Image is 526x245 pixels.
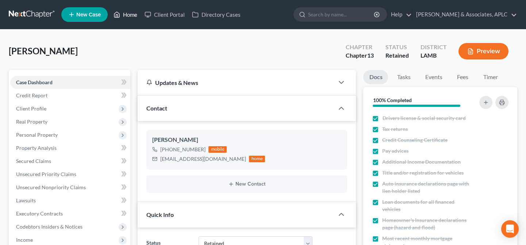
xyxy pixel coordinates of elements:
[10,89,130,102] a: Credit Report
[9,46,78,56] span: [PERSON_NAME]
[10,155,130,168] a: Secured Claims
[16,145,57,151] span: Property Analysis
[188,8,244,21] a: Directory Cases
[16,132,58,138] span: Personal Property
[419,70,448,84] a: Events
[10,207,130,220] a: Executory Contracts
[421,51,447,60] div: LAMB
[16,197,36,203] span: Lawsuits
[110,8,141,21] a: Home
[16,237,33,243] span: Income
[346,43,374,51] div: Chapter
[16,105,46,112] span: Client Profile
[10,194,130,207] a: Lawsuits
[391,70,416,84] a: Tasks
[10,76,130,89] a: Case Dashboard
[382,180,472,195] span: Auto insurance declarations page with lien holder listed
[421,43,447,51] div: District
[16,92,47,98] span: Credit Report
[382,158,461,166] span: Additional Income Documentation
[363,70,388,84] a: Docs
[387,8,412,21] a: Help
[10,181,130,194] a: Unsecured Nonpriority Claims
[152,136,341,144] div: [PERSON_NAME]
[16,171,76,177] span: Unsecured Priority Claims
[160,146,206,153] div: [PHONE_NUMBER]
[458,43,508,59] button: Preview
[382,136,448,144] span: Credit Counseling Certificate
[501,220,519,238] div: Open Intercom Messenger
[10,141,130,155] a: Property Analysis
[477,70,503,84] a: Timer
[16,118,47,125] span: Real Property
[382,217,472,231] span: Homeowner's Insurance declarations page (hazard and flood)
[382,169,464,176] span: Title and/or registration for vehicles
[76,12,101,17] span: New Case
[382,125,408,133] span: Tax returns
[451,70,474,84] a: Fees
[146,105,167,112] span: Contact
[16,79,53,85] span: Case Dashboard
[16,184,86,190] span: Unsecured Nonpriority Claims
[382,198,472,213] span: Loan documents for all financed vehicles
[385,43,409,51] div: Status
[385,51,409,60] div: Retained
[208,146,227,153] div: mobile
[16,210,63,217] span: Executory Contracts
[160,155,246,163] div: [EMAIL_ADDRESS][DOMAIN_NAME]
[373,97,411,103] strong: 100% Completed
[308,8,375,21] input: Search by name...
[10,168,130,181] a: Unsecured Priority Claims
[16,158,51,164] span: Secured Claims
[16,223,82,230] span: Codebtors Insiders & Notices
[412,8,517,21] a: [PERSON_NAME] & Associates, APLC
[382,114,465,122] span: Drivers license & social security card
[141,8,188,21] a: Client Portal
[146,211,174,218] span: Quick Info
[367,52,374,59] span: 13
[382,147,408,155] span: Pay advices
[346,51,374,60] div: Chapter
[146,79,325,86] div: Updates & News
[152,181,341,187] button: New Contact
[249,156,265,162] div: home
